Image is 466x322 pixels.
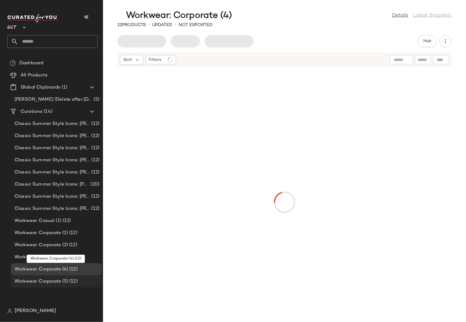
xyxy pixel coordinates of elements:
span: (1) [60,84,67,91]
span: (12) [68,278,78,285]
span: Workwear: Corporate (5) [15,278,68,285]
span: (3) [92,96,99,103]
span: [PERSON_NAME] (Delete after [DATE]) [15,96,92,103]
span: Filters [149,57,161,63]
button: Hub [418,35,437,47]
div: Workwear: Corporate (4) [118,10,232,22]
span: Workwear: Corporate (4) [15,266,68,273]
span: Workwear: Corporate (1) [15,230,68,236]
span: • [148,21,150,29]
span: (12) [90,120,99,127]
img: svg%3e [10,60,16,66]
span: Workwear: Corporate (2) [15,242,68,249]
span: Classic Summer Style Icons: [PERSON_NAME] (7) [15,205,90,212]
span: Hub [423,39,431,44]
p: Not Exported [179,22,213,28]
span: (12) [68,266,78,273]
span: (12) [62,217,71,224]
span: Classic Summer Style Icons: [PERSON_NAME] (2) [15,145,90,152]
span: (20) [89,181,99,188]
span: (12) [90,145,99,152]
span: (14) [42,108,52,115]
span: Gilt [7,21,17,32]
span: [PERSON_NAME] [15,307,56,315]
span: (12) [90,132,99,139]
a: Details [392,12,408,19]
p: updated [152,22,172,28]
span: Sort [123,57,132,63]
span: (12) [90,205,99,212]
span: Dashboard [19,60,43,67]
span: 12 [118,23,122,27]
span: (12) [68,230,77,236]
span: (12) [68,254,78,261]
span: Curations [21,108,42,115]
span: Classic Summer Style Icons: [PERSON_NAME] (3) [15,157,90,164]
span: Classic Summer Style Icons: [PERSON_NAME] (5) [15,181,89,188]
img: svg%3e [7,309,12,314]
span: (12) [90,169,99,176]
span: Classic Summer Style Icons: [PERSON_NAME] (1) [15,132,90,139]
div: Products [118,22,146,28]
span: Workwear: Casual (1) [15,217,62,224]
span: • [175,21,176,29]
img: cfy_white_logo.C9jOOHJF.svg [7,14,59,22]
span: Classic Summer Style Icons: [PERSON_NAME] (4) [15,169,90,176]
span: (12) [68,242,77,249]
span: (12) [90,157,99,164]
span: Classic Summer Style Icons: [PERSON_NAME] (6) [15,193,90,200]
span: Workwear: Corporate (3) [15,254,68,261]
span: Classic Summer Style Icons: [PERSON_NAME] [15,120,90,127]
span: All Products [21,72,48,79]
span: (12) [90,193,99,200]
span: Global Clipboards [21,84,60,91]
